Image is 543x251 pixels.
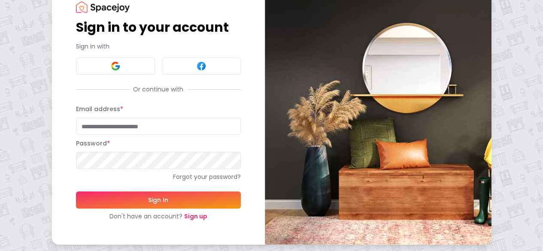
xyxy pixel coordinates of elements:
button: Sign In [76,191,241,209]
a: Forgot your password? [76,172,241,181]
img: Facebook signin [196,61,206,71]
label: Email address [76,105,123,113]
img: Spacejoy Logo [76,1,130,13]
h1: Sign in to your account [76,20,241,35]
a: Sign up [184,212,207,221]
img: Google signin [110,61,121,71]
div: Don't have an account? [76,212,241,221]
label: Password [76,139,110,148]
span: Or continue with [130,85,187,94]
p: Sign in with [76,42,241,51]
